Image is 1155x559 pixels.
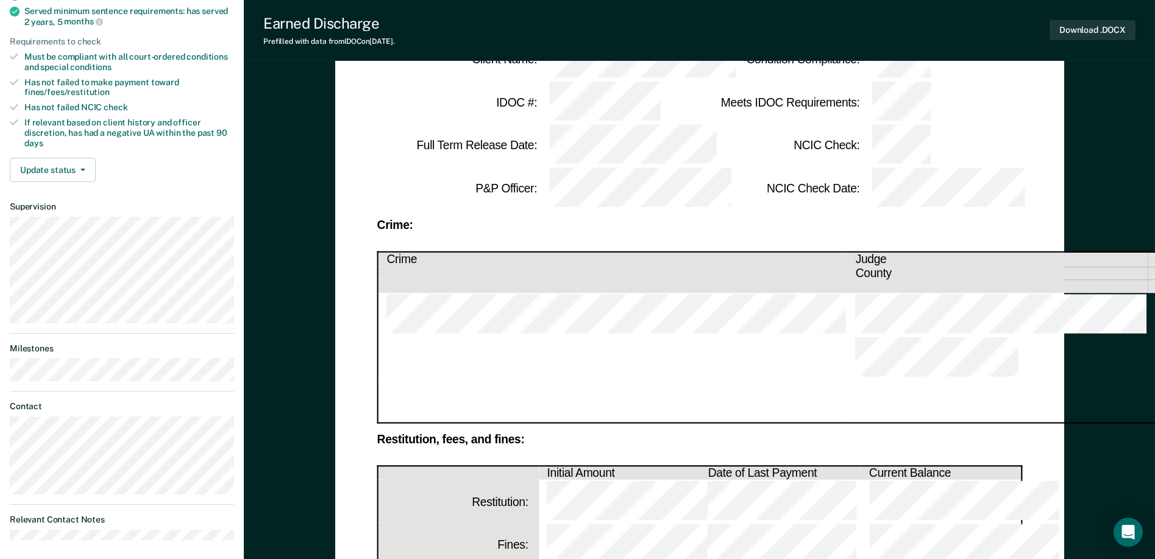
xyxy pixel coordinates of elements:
[377,253,847,267] th: Crime
[700,466,861,480] th: Date of Last Payment
[10,158,96,182] button: Update status
[263,15,395,32] div: Earned Discharge
[64,16,102,26] span: months
[10,515,234,525] dt: Relevant Contact Notes
[24,6,234,27] div: Served minimum sentence requirements: has served 2 years, 5
[10,37,234,47] div: Requirements to check
[24,52,234,72] div: Must be compliant with all court-ordered conditions and special
[377,434,1022,445] div: Restitution, fees, and fines:
[700,167,861,210] td: NCIC Check Date :
[377,124,538,167] td: Full Term Release Date :
[24,138,43,148] span: days
[10,343,234,354] dt: Milestones
[377,480,538,523] th: Restitution:
[263,37,395,46] div: Prefilled with data from IDOC on [DATE] .
[24,102,234,113] div: Has not failed NCIC
[377,220,1022,231] div: Crime:
[377,80,538,124] td: IDOC # :
[24,87,110,97] span: fines/fees/restitution
[847,253,1148,267] th: Judge
[104,102,127,112] span: check
[538,466,699,480] th: Initial Amount
[1050,20,1135,40] button: Download .DOCX
[10,401,234,412] dt: Contact
[70,62,112,72] span: conditions
[10,202,234,212] dt: Supervision
[1114,518,1143,547] div: Open Intercom Messenger
[847,267,1148,280] th: County
[861,466,1022,480] th: Current Balance
[377,167,538,210] td: P&P Officer :
[24,77,234,98] div: Has not failed to make payment toward
[24,118,234,148] div: If relevant based on client history and officer discretion, has had a negative UA within the past 90
[700,124,861,167] td: NCIC Check :
[700,80,861,124] td: Meets IDOC Requirements :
